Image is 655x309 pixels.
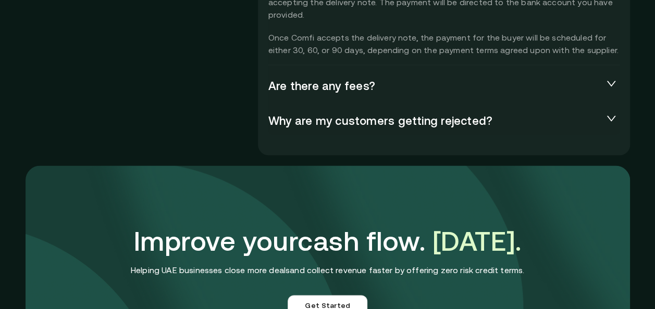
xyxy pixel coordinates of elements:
span: collapsed [605,78,617,88]
span: Why are my customers getting rejected? [268,114,603,128]
span: [DATE]. [432,226,522,256]
h3: Improve your cash flow. [134,225,522,257]
span: collapsed [605,113,617,123]
div: Why are my customers getting rejected? [268,108,620,135]
p: Helping UAE businesses close more deals and collect revenue faster by offering zero risk credit t... [131,264,524,276]
span: Are there any fees? [268,79,603,94]
div: Are there any fees? [268,73,620,100]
